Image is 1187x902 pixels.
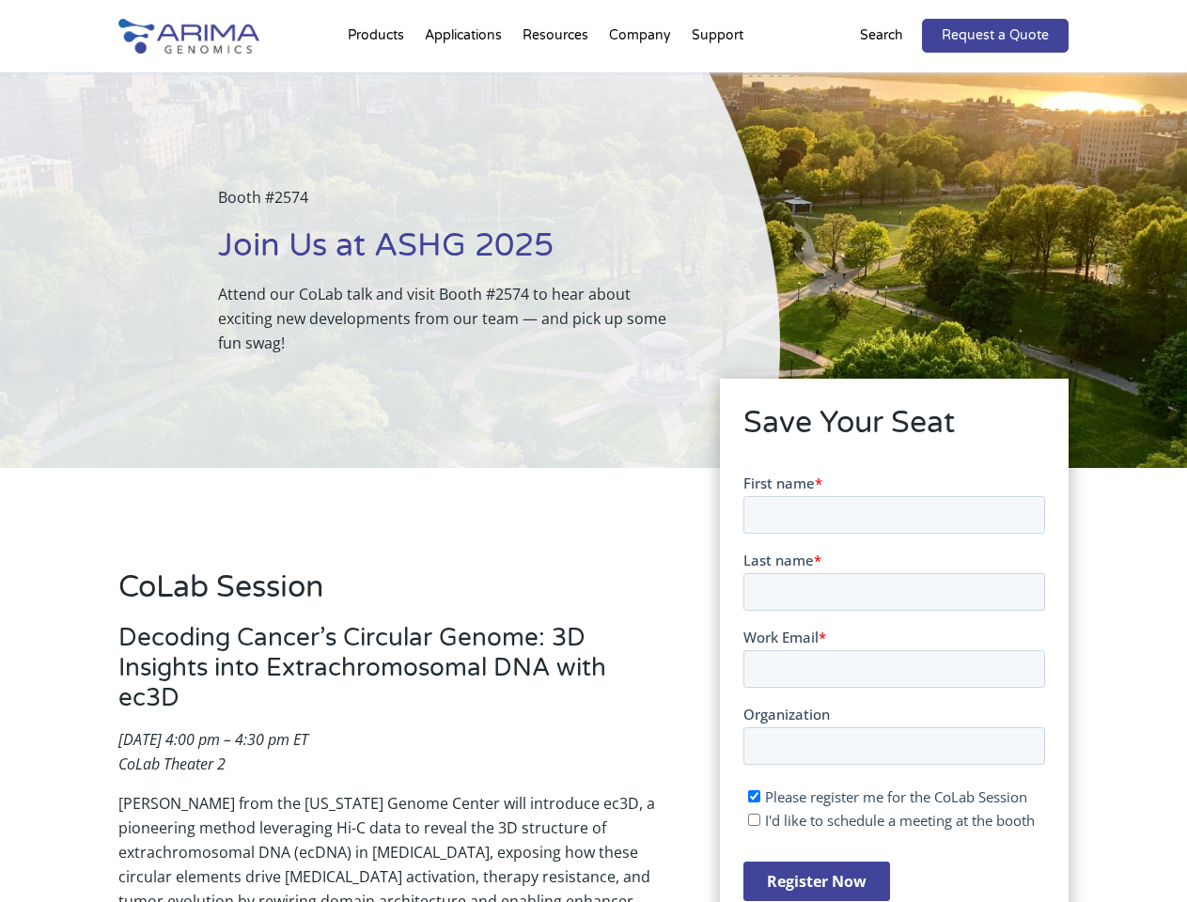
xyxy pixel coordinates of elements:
em: [DATE] 4:00 pm – 4:30 pm ET [118,729,308,750]
h2: CoLab Session [118,567,667,623]
img: Arima-Genomics-logo [118,19,259,54]
h3: Decoding Cancer’s Circular Genome: 3D Insights into Extrachromosomal DNA with ec3D [118,623,667,727]
h1: Join Us at ASHG 2025 [218,225,685,282]
p: Search [860,23,903,48]
h2: Save Your Seat [743,402,1045,459]
em: CoLab Theater 2 [118,754,226,774]
a: Request a Quote [922,19,1069,53]
p: Booth #2574 [218,185,685,225]
p: Attend our CoLab talk and visit Booth #2574 to hear about exciting new developments from our team... [218,282,685,355]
